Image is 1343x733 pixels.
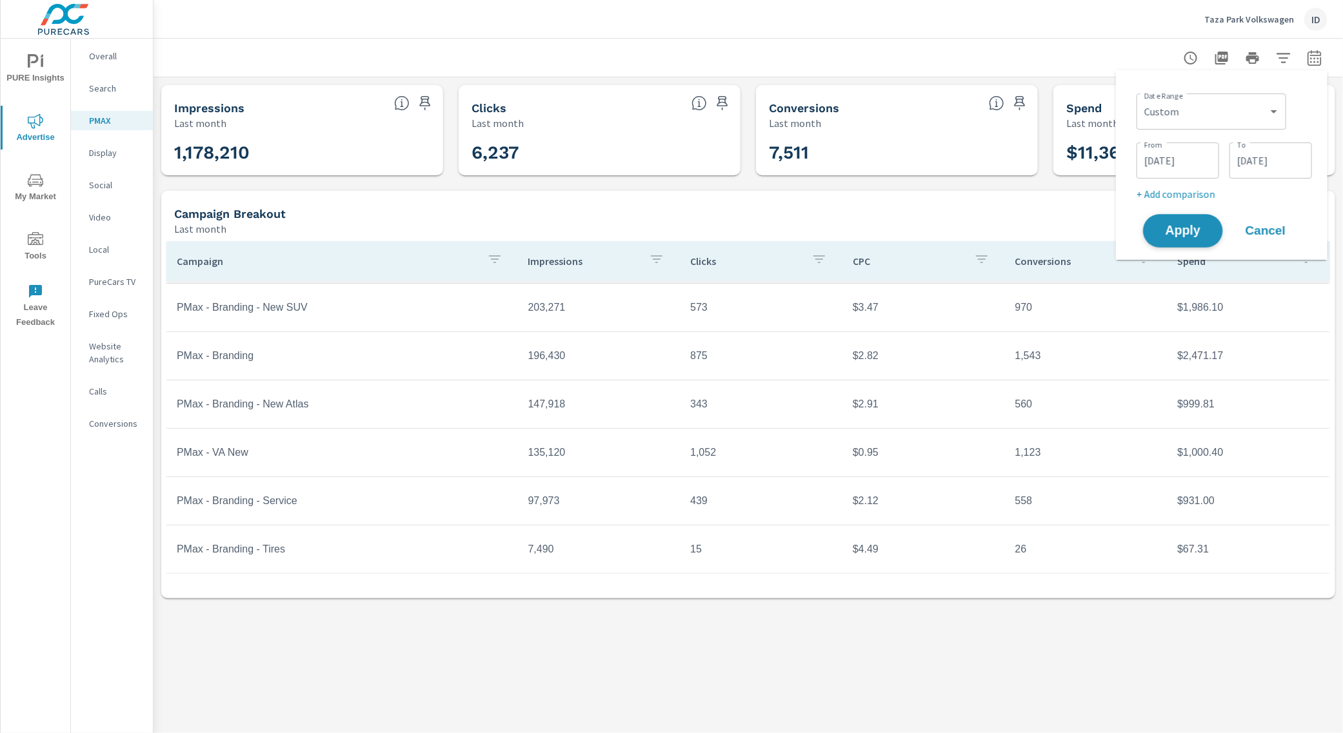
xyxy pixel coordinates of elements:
[174,115,226,131] p: Last month
[174,207,286,220] h5: Campaign Breakout
[71,414,153,433] div: Conversions
[89,275,143,288] p: PureCars TV
[712,93,733,113] span: Save this to your personalized report
[690,255,801,268] p: Clicks
[5,232,66,264] span: Tools
[166,436,518,469] td: PMax - VA New
[71,304,153,324] div: Fixed Ops
[528,255,639,268] p: Impressions
[769,101,839,115] h5: Conversions
[472,115,524,131] p: Last month
[518,436,681,469] td: 135,120
[1066,142,1322,164] h3: $11,366
[174,221,226,237] p: Last month
[1066,115,1119,131] p: Last month
[71,208,153,227] div: Video
[1,39,70,335] div: nav menu
[71,337,153,369] div: Website Analytics
[89,417,143,430] p: Conversions
[1177,255,1288,268] p: Spend
[89,340,143,366] p: Website Analytics
[1167,388,1329,420] td: $999.81
[680,436,842,469] td: 1,052
[71,143,153,162] div: Display
[1240,225,1291,237] span: Cancel
[5,284,66,330] span: Leave Feedback
[518,388,681,420] td: 147,918
[1167,291,1329,324] td: $1,986.10
[1167,436,1329,469] td: $1,000.40
[166,291,518,324] td: PMax - Branding - New SUV
[1066,101,1102,115] h5: Spend
[71,79,153,98] div: Search
[680,340,842,372] td: 875
[842,533,1005,565] td: $4.49
[89,179,143,191] p: Social
[1005,388,1168,420] td: 560
[691,95,707,111] span: The number of times an ad was clicked by a consumer.
[89,82,143,95] p: Search
[166,340,518,372] td: PMax - Branding
[71,382,153,401] div: Calls
[472,101,506,115] h5: Clicks
[1005,436,1168,469] td: 1,123
[1227,215,1304,247] button: Cancel
[680,291,842,324] td: 573
[5,54,66,86] span: PURE Insights
[518,533,681,565] td: 7,490
[166,533,518,565] td: PMax - Branding - Tires
[1302,45,1328,71] button: Select Date Range
[842,436,1005,469] td: $0.95
[71,46,153,66] div: Overall
[1005,533,1168,565] td: 26
[1005,485,1168,517] td: 558
[71,272,153,291] div: PureCars TV
[1167,340,1329,372] td: $2,471.17
[394,95,410,111] span: The number of times an ad was shown on your behalf.
[1137,186,1312,202] p: + Add comparison
[989,95,1004,111] span: Total Conversions include Actions, Leads and Unmapped.
[71,240,153,259] div: Local
[177,255,477,268] p: Campaign
[842,291,1005,324] td: $3.47
[472,142,728,164] h3: 6,237
[1143,214,1223,248] button: Apply
[1015,255,1126,268] p: Conversions
[680,485,842,517] td: 439
[769,142,1025,164] h3: 7,511
[1209,45,1235,71] button: "Export Report to PDF"
[89,308,143,320] p: Fixed Ops
[89,50,143,63] p: Overall
[89,243,143,256] p: Local
[518,485,681,517] td: 97,973
[1271,45,1297,71] button: Apply Filters
[174,142,430,164] h3: 1,178,210
[769,115,821,131] p: Last month
[518,340,681,372] td: 196,430
[5,173,66,204] span: My Market
[1010,93,1030,113] span: Save this to your personalized report
[1167,485,1329,517] td: $931.00
[842,340,1005,372] td: $2.82
[89,114,143,127] p: PMAX
[71,175,153,195] div: Social
[680,388,842,420] td: 343
[89,385,143,398] p: Calls
[842,485,1005,517] td: $2.12
[1005,291,1168,324] td: 970
[174,101,244,115] h5: Impressions
[1157,225,1209,237] span: Apply
[1167,533,1329,565] td: $67.31
[853,255,964,268] p: CPC
[842,388,1005,420] td: $2.91
[1005,340,1168,372] td: 1,543
[415,93,435,113] span: Save this to your personalized report
[680,533,842,565] td: 15
[5,113,66,145] span: Advertise
[166,485,518,517] td: PMax - Branding - Service
[89,146,143,159] p: Display
[518,291,681,324] td: 203,271
[71,111,153,130] div: PMAX
[166,388,518,420] td: PMax - Branding - New Atlas
[89,211,143,224] p: Video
